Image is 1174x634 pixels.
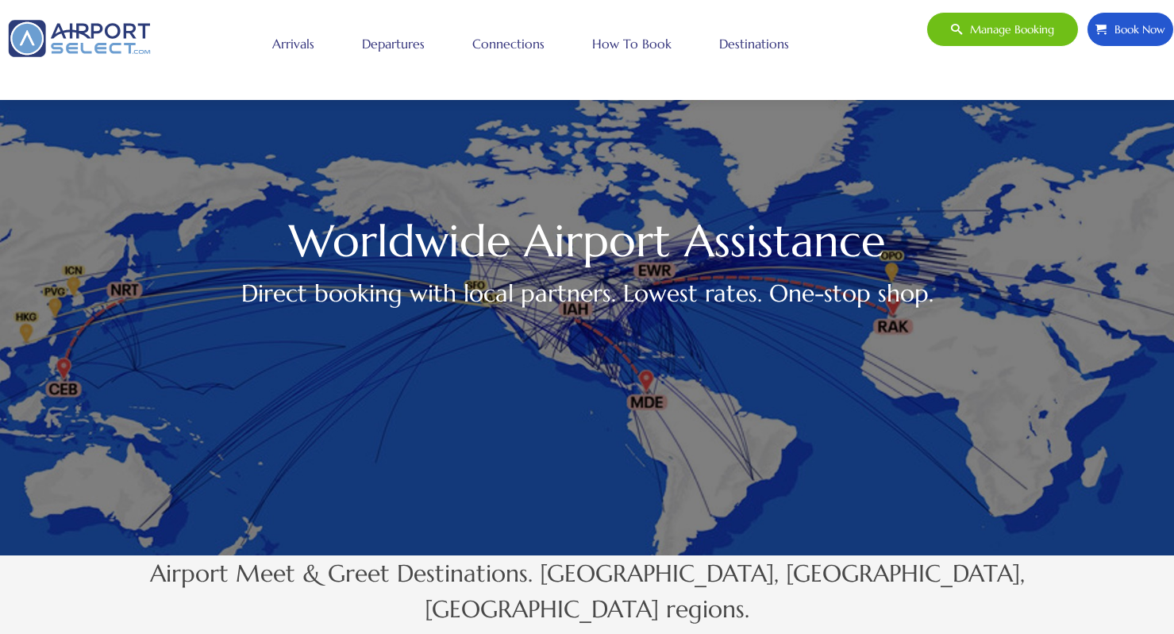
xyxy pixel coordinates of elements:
a: Manage booking [926,12,1079,47]
a: Arrivals [268,24,318,63]
span: Book Now [1107,13,1165,46]
h2: Airport Meet & Greet Destinations. [GEOGRAPHIC_DATA], [GEOGRAPHIC_DATA], [GEOGRAPHIC_DATA] regions. [69,555,1105,627]
span: Manage booking [962,13,1054,46]
h1: Worldwide Airport Assistance [69,223,1105,259]
a: Destinations [715,24,793,63]
a: Book Now [1087,12,1174,47]
a: Connections [468,24,549,63]
h2: Direct booking with local partners. Lowest rates. One-stop shop. [69,275,1105,311]
a: Departures [358,24,429,63]
a: How to book [588,24,676,63]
